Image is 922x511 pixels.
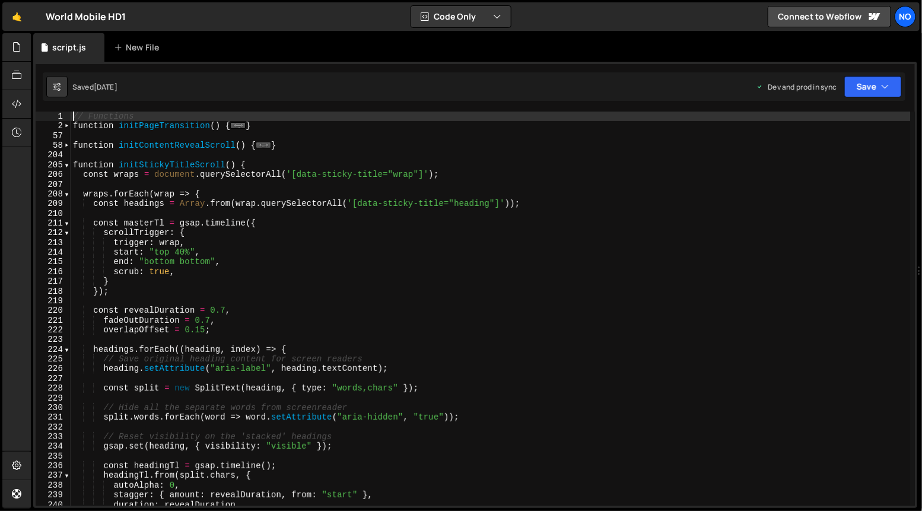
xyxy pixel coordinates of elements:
div: 238 [36,481,71,490]
div: [DATE] [94,82,117,92]
div: 229 [36,393,71,403]
div: 213 [36,238,71,247]
div: 212 [36,228,71,237]
span: ... [230,122,246,129]
div: Saved [72,82,117,92]
div: 209 [36,199,71,208]
a: No [895,6,916,27]
div: 222 [36,325,71,335]
div: 230 [36,403,71,412]
div: 235 [36,452,71,461]
div: 221 [36,316,71,325]
div: 58 [36,141,71,150]
div: 219 [36,296,71,306]
div: 215 [36,257,71,266]
div: 228 [36,383,71,393]
div: 225 [36,354,71,364]
div: Dev and prod in sync [756,82,837,92]
a: Connect to Webflow [768,6,891,27]
div: 210 [36,209,71,218]
div: 216 [36,267,71,277]
div: 57 [36,131,71,141]
div: 217 [36,277,71,286]
div: 1 [36,112,71,121]
div: 237 [36,471,71,480]
div: 208 [36,189,71,199]
button: Code Only [411,6,511,27]
div: New File [114,42,164,53]
div: 205 [36,160,71,170]
div: 214 [36,247,71,257]
a: 🤙 [2,2,31,31]
div: 218 [36,287,71,296]
div: 2 [36,121,71,131]
div: 206 [36,170,71,179]
span: ... [256,142,271,148]
div: 207 [36,180,71,189]
div: 227 [36,374,71,383]
div: 232 [36,423,71,432]
div: 223 [36,335,71,344]
div: 231 [36,412,71,422]
div: 234 [36,442,71,451]
div: 226 [36,364,71,373]
button: Save [844,76,902,97]
div: 224 [36,345,71,354]
div: 220 [36,306,71,315]
div: 236 [36,461,71,471]
div: script.js [52,42,86,53]
div: 239 [36,490,71,500]
div: World Mobile HD1 [46,9,126,24]
div: 204 [36,150,71,160]
div: 211 [36,218,71,228]
div: 240 [36,500,71,510]
div: 233 [36,432,71,442]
